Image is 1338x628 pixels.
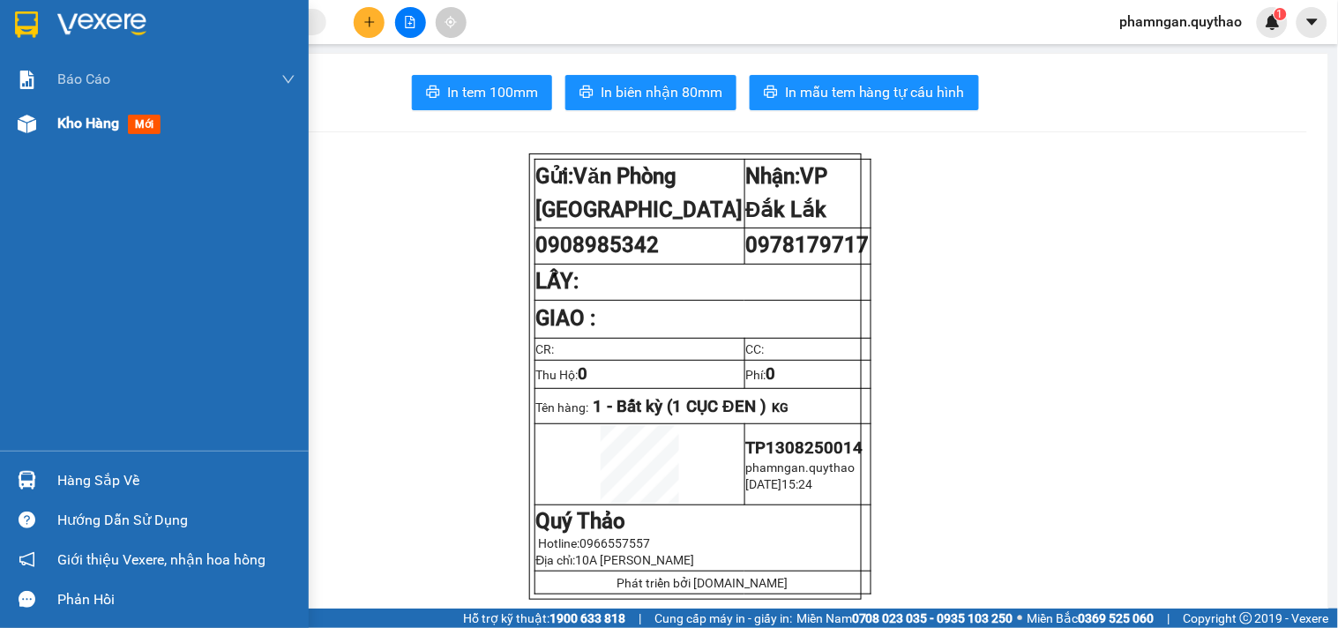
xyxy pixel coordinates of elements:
button: aim [436,7,467,38]
img: warehouse-icon [18,115,36,133]
span: 1 [1277,8,1283,20]
td: Phí: [744,360,871,388]
div: Hàng sắp về [57,467,295,494]
span: printer [426,85,440,101]
td: CC: [744,338,871,360]
button: printerIn biên nhận 80mm [565,75,736,110]
span: In tem 100mm [447,81,538,103]
span: phamngan.quythao [746,460,856,475]
span: mới [128,115,161,134]
span: Báo cáo [57,68,110,90]
span: question-circle [19,512,35,528]
td: Thu Hộ: [534,360,744,388]
span: down [281,72,295,86]
span: | [1168,609,1170,628]
img: warehouse-icon [18,471,36,490]
span: message [19,591,35,608]
td: Phát triển bởi [DOMAIN_NAME] [534,572,871,594]
span: Hỗ trợ kỹ thuật: [463,609,625,628]
sup: 1 [1274,8,1287,20]
strong: 0369 525 060 [1079,611,1155,625]
strong: 1900 633 818 [549,611,625,625]
span: copyright [1240,612,1252,624]
span: caret-down [1304,14,1320,30]
strong: GIAO : [536,306,596,331]
button: printerIn tem 100mm [412,75,552,110]
span: Địa chỉ: [536,553,695,567]
span: phamngan.quythao [1106,11,1257,33]
span: In mẫu tem hàng tự cấu hình [785,81,965,103]
span: 10A [PERSON_NAME] [576,553,695,567]
span: 0908985342 [536,233,660,258]
strong: 0708 023 035 - 0935 103 250 [852,611,1013,625]
span: 0 [579,364,588,384]
span: file-add [404,16,416,28]
span: 15:24 [782,477,813,491]
img: logo-vxr [15,11,38,38]
span: aim [445,16,457,28]
button: printerIn mẫu tem hàng tự cấu hình [750,75,979,110]
span: | [639,609,641,628]
span: Miền Bắc [1028,609,1155,628]
strong: Nhận: [746,164,828,222]
strong: Quý Thảo [536,509,626,534]
span: 0 [766,364,776,384]
span: Văn Phòng [GEOGRAPHIC_DATA] [536,164,744,222]
td: CR: [534,338,744,360]
span: [DATE] [746,477,782,491]
span: In biên nhận 80mm [601,81,722,103]
span: printer [579,85,594,101]
span: 0978179717 [746,233,870,258]
strong: Gửi: [536,164,744,222]
button: plus [354,7,385,38]
span: TP1308250014 [746,438,863,458]
span: Giới thiệu Vexere, nhận hoa hồng [57,549,265,571]
strong: LẤY: [536,269,579,294]
span: KG [772,400,789,415]
span: 0966557557 [580,536,651,550]
span: 1 - Bất kỳ (1 CỤC ĐEN ) [594,397,766,416]
span: Kho hàng [57,115,119,131]
span: Cung cấp máy in - giấy in: [654,609,792,628]
p: Tên hàng: [536,397,870,416]
div: Hướng dẫn sử dụng [57,507,295,534]
img: icon-new-feature [1265,14,1281,30]
span: notification [19,551,35,568]
div: Phản hồi [57,587,295,613]
span: plus [363,16,376,28]
button: caret-down [1297,7,1327,38]
span: VP Đắk Lắk [746,164,828,222]
span: Miền Nam [796,609,1013,628]
img: solution-icon [18,71,36,89]
button: file-add [395,7,426,38]
span: printer [764,85,778,101]
span: Hotline: [539,536,651,550]
span: ⚪️ [1018,615,1023,622]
